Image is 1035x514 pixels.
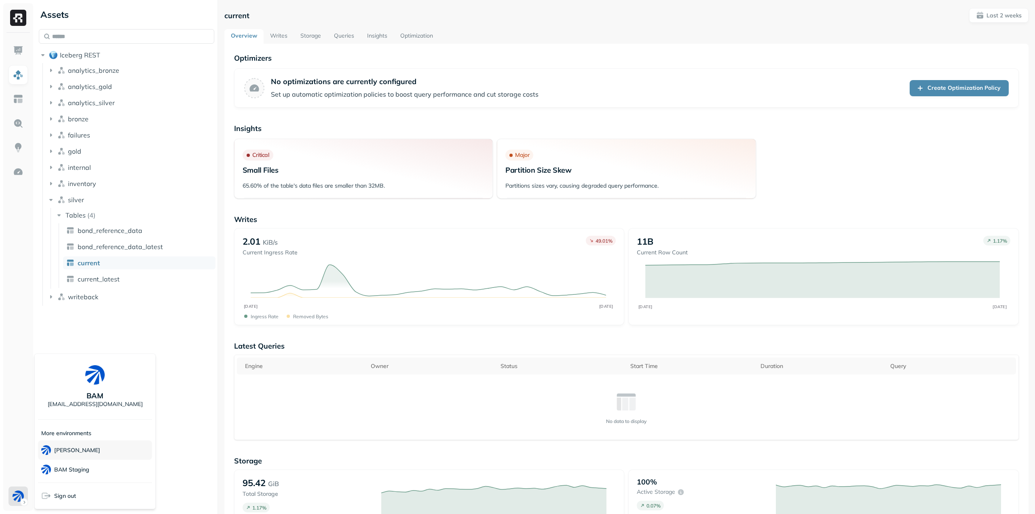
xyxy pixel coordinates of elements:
p: BAM [87,391,103,400]
p: BAM Staging [54,466,89,474]
span: Sign out [54,492,76,500]
img: BAM Dev [41,445,51,455]
img: BAM Staging [41,465,51,474]
p: [PERSON_NAME] [54,446,100,454]
p: More environments [41,429,91,437]
p: [EMAIL_ADDRESS][DOMAIN_NAME] [48,400,143,408]
img: BAM [85,365,105,385]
